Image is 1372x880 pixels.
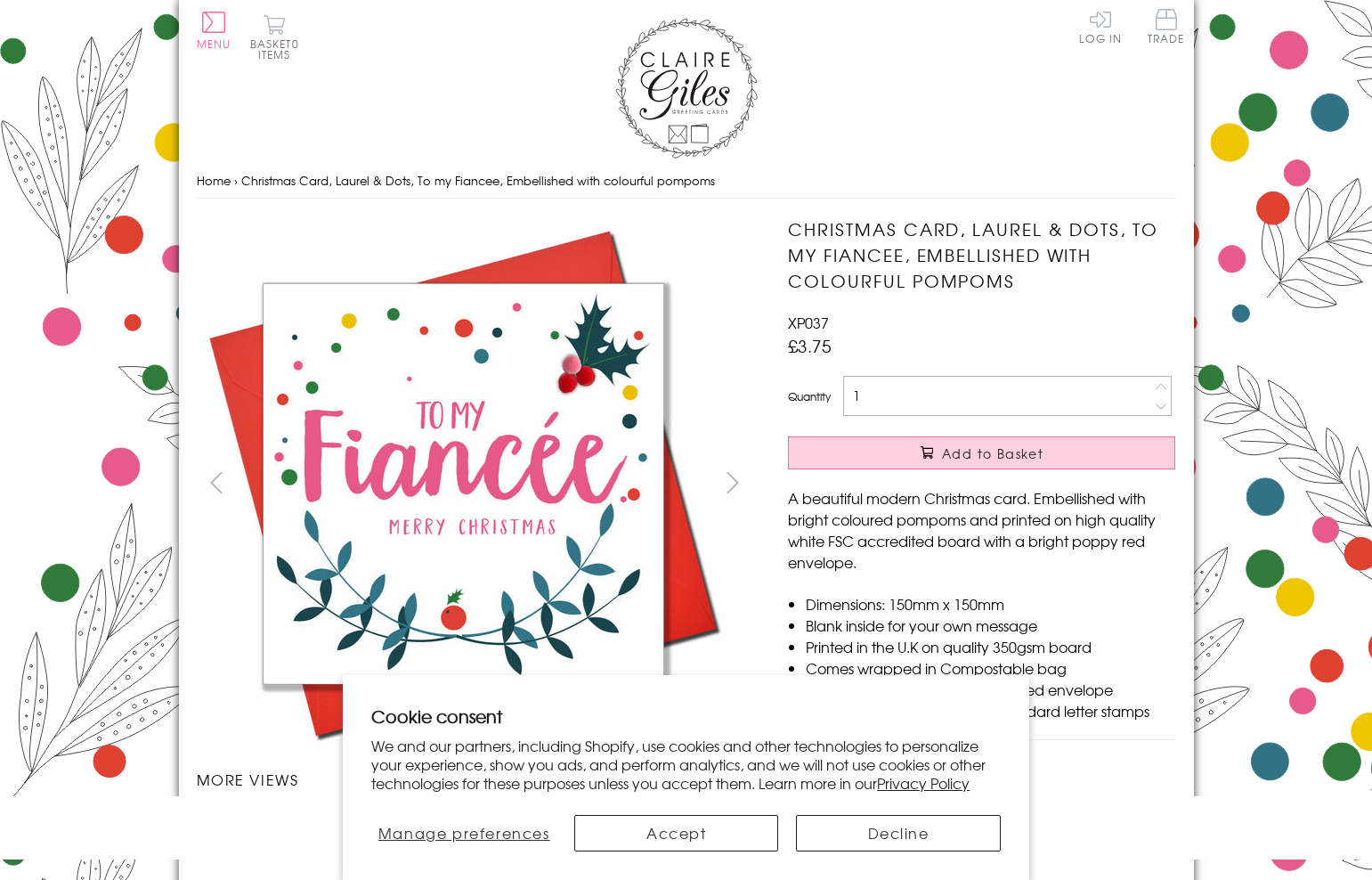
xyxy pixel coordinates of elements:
[788,388,831,404] label: Quantity
[942,444,1043,462] span: Add to Basket
[371,737,1001,792] p: We and our partners, including Shopify, use cookies and other technologies to personalize your ex...
[788,436,1175,469] button: Add to Basket
[877,772,970,794] a: Privacy Policy
[258,36,299,62] span: 0 items
[197,36,231,52] span: Menu
[806,615,1175,636] li: Blank inside for your own message
[788,333,832,358] span: £3.75
[196,216,730,751] img: Christmas Card, Laurel & Dots, To my Fiancee, Embellished with colourful pompoms
[197,462,237,502] button: prev
[806,636,1175,657] li: Printed in the U.K on quality 350gsm board
[712,462,752,502] button: next
[1079,9,1122,44] a: Log In
[234,172,238,189] span: ›
[806,657,1175,679] li: Comes wrapped in Compostable bag
[378,822,550,843] span: Manage preferences
[752,216,1287,751] img: Christmas Card, Laurel & Dots, To my Fiancee, Embellished with colourful pompoms
[197,769,753,790] h3: More views
[371,704,1001,729] h2: Cookie consent
[806,593,1175,615] li: Dimensions: 150mm x 150mm
[796,815,1000,851] button: Decline
[788,312,829,333] span: XP037
[1148,9,1185,44] span: Trade
[197,12,231,49] button: Menu
[371,815,556,851] button: Manage preferences
[241,172,715,189] span: Christmas Card, Laurel & Dots, To my Fiancee, Embellished with colourful pompoms
[250,14,299,60] button: Basket0 items
[1148,9,1185,47] a: Trade
[197,172,231,189] a: Home
[788,487,1175,573] p: A beautiful modern Christmas card. Embellished with bright coloured pompoms and printed on high q...
[574,815,778,851] button: Accept
[615,18,758,159] img: Claire Giles Greetings Cards
[197,163,1176,200] nav: breadcrumbs
[788,216,1175,293] h1: Christmas Card, Laurel & Dots, To my Fiancee, Embellished with colourful pompoms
